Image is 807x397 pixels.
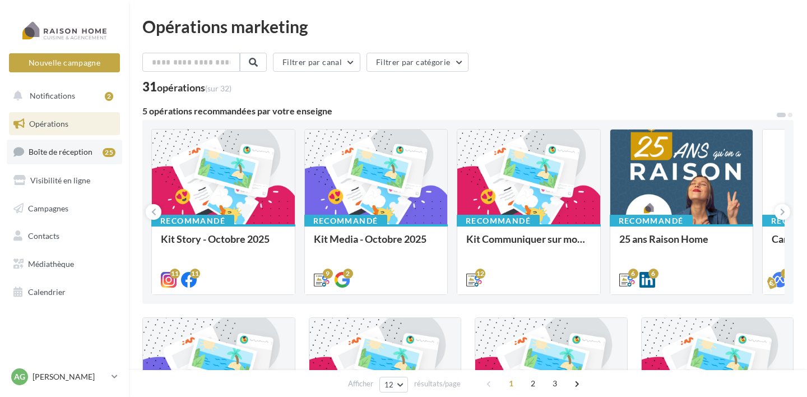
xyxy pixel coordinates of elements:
[103,148,115,157] div: 25
[7,224,122,248] a: Contacts
[170,269,180,279] div: 11
[7,140,122,164] a: Boîte de réception25
[105,92,113,101] div: 2
[502,375,520,393] span: 1
[29,147,92,156] span: Boîte de réception
[142,18,794,35] div: Opérations marketing
[367,53,469,72] button: Filtrer par catégorie
[9,366,120,387] a: AG [PERSON_NAME]
[648,269,658,279] div: 6
[151,215,234,227] div: Recommandé
[524,375,542,393] span: 2
[466,233,591,256] div: Kit Communiquer sur mon activité
[7,169,122,192] a: Visibilité en ligne
[475,269,485,279] div: 12
[546,375,564,393] span: 3
[781,269,791,279] div: 3
[323,269,333,279] div: 9
[30,176,90,185] span: Visibilité en ligne
[7,112,122,136] a: Opérations
[379,377,408,393] button: 12
[28,203,68,213] span: Campagnes
[205,84,231,93] span: (sur 32)
[28,259,74,269] span: Médiathèque
[7,280,122,304] a: Calendrier
[414,378,461,389] span: résultats/page
[161,233,286,256] div: Kit Story - Octobre 2025
[28,287,66,297] span: Calendrier
[33,371,107,382] p: [PERSON_NAME]
[610,215,693,227] div: Recommandé
[457,215,540,227] div: Recommandé
[142,107,776,116] div: 5 opérations recommandées par votre enseigne
[628,269,638,279] div: 6
[273,53,360,72] button: Filtrer par canal
[157,82,231,93] div: opérations
[314,233,439,256] div: Kit Media - Octobre 2025
[9,53,120,72] button: Nouvelle campagne
[343,269,353,279] div: 2
[29,119,68,128] span: Opérations
[14,371,25,382] span: AG
[7,252,122,276] a: Médiathèque
[142,81,231,93] div: 31
[348,378,373,389] span: Afficher
[7,84,118,108] button: Notifications 2
[30,91,75,100] span: Notifications
[7,197,122,220] a: Campagnes
[384,380,394,389] span: 12
[28,231,59,241] span: Contacts
[304,215,387,227] div: Recommandé
[190,269,200,279] div: 11
[619,233,744,256] div: 25 ans Raison Home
